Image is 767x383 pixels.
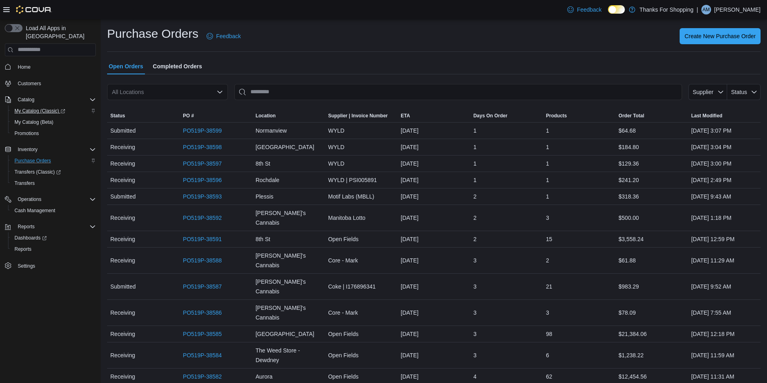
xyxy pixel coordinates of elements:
[693,89,713,95] span: Supplier
[397,279,470,295] div: [DATE]
[183,234,222,244] a: PO519P-38591
[110,329,135,339] span: Receiving
[180,109,252,122] button: PO #
[688,279,761,295] div: [DATE] 9:52 AM
[256,192,273,201] span: Plessis
[256,159,271,168] span: 8th St
[473,308,477,317] span: 3
[325,109,397,122] button: Supplier | Invoice Number
[473,113,508,119] span: Days On Order
[8,105,99,117] a: My Catalog (Classic)
[688,326,761,342] div: [DATE] 12:18 PM
[397,188,470,205] div: [DATE]
[688,84,727,100] button: Supplier
[325,279,397,295] div: Coke | I176896341
[14,158,51,164] span: Purchase Orders
[2,78,99,89] button: Customers
[688,231,761,247] div: [DATE] 12:59 PM
[8,155,99,166] button: Purchase Orders
[110,175,135,185] span: Receiving
[325,188,397,205] div: Motif Labs (MBLL)
[691,113,722,119] span: Last Modified
[11,106,68,116] a: My Catalog (Classic)
[256,277,322,296] span: [PERSON_NAME]'s Cannabis
[110,159,135,168] span: Receiving
[546,142,549,152] span: 1
[110,256,135,265] span: Receiving
[546,126,549,135] span: 1
[688,210,761,226] div: [DATE] 1:18 PM
[473,350,477,360] span: 3
[256,303,322,322] span: [PERSON_NAME]'s Cannabis
[546,372,552,381] span: 62
[397,326,470,342] div: [DATE]
[110,234,135,244] span: Receiving
[110,113,125,119] span: Status
[256,329,314,339] span: [GEOGRAPHIC_DATA]
[688,305,761,321] div: [DATE] 7:55 AM
[14,145,41,154] button: Inventory
[203,28,244,44] a: Feedback
[11,244,35,254] a: Reports
[14,195,45,204] button: Operations
[546,213,549,223] span: 3
[256,142,314,152] span: [GEOGRAPHIC_DATA]
[325,210,397,226] div: Manitoba Lotto
[473,256,477,265] span: 3
[183,329,222,339] a: PO519P-38585
[697,5,698,14] p: |
[8,232,99,244] a: Dashboards
[703,5,710,14] span: AM
[325,326,397,342] div: Open Fields
[546,234,552,244] span: 15
[325,172,397,188] div: WYLD | PSI005891
[14,246,31,252] span: Reports
[183,142,222,152] a: PO519P-38598
[473,282,477,291] span: 3
[2,194,99,205] button: Operations
[543,109,615,122] button: Products
[216,32,241,40] span: Feedback
[256,113,276,119] span: Location
[546,282,552,291] span: 21
[11,206,58,215] a: Cash Management
[14,95,37,104] button: Catalog
[473,329,477,339] span: 3
[325,231,397,247] div: Open Fields
[110,192,136,201] span: Submitted
[577,6,602,14] span: Feedback
[325,123,397,139] div: WYLD
[183,282,222,291] a: PO519P-38587
[688,123,761,139] div: [DATE] 3:07 PM
[110,350,135,360] span: Receiving
[11,106,96,116] span: My Catalog (Classic)
[18,263,35,269] span: Settings
[615,252,688,268] div: $61.88
[325,347,397,363] div: Open Fields
[546,113,567,119] span: Products
[546,175,549,185] span: 1
[14,235,47,241] span: Dashboards
[473,175,477,185] span: 1
[688,188,761,205] div: [DATE] 9:43 AM
[110,372,135,381] span: Receiving
[618,113,644,119] span: Order Total
[18,80,41,87] span: Customers
[688,156,761,172] div: [DATE] 3:00 PM
[684,32,756,40] span: Create New Purchase Order
[183,126,222,135] a: PO519P-38599
[14,79,44,88] a: Customers
[473,213,477,223] span: 2
[14,78,96,88] span: Customers
[546,159,549,168] span: 1
[183,192,222,201] a: PO519P-38593
[615,326,688,342] div: $21,384.06
[8,178,99,189] button: Transfers
[473,142,477,152] span: 1
[615,231,688,247] div: $3,558.24
[18,223,35,230] span: Reports
[615,156,688,172] div: $129.36
[183,308,222,317] a: PO519P-38586
[680,28,761,44] button: Create New Purchase Order
[183,159,222,168] a: PO519P-38597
